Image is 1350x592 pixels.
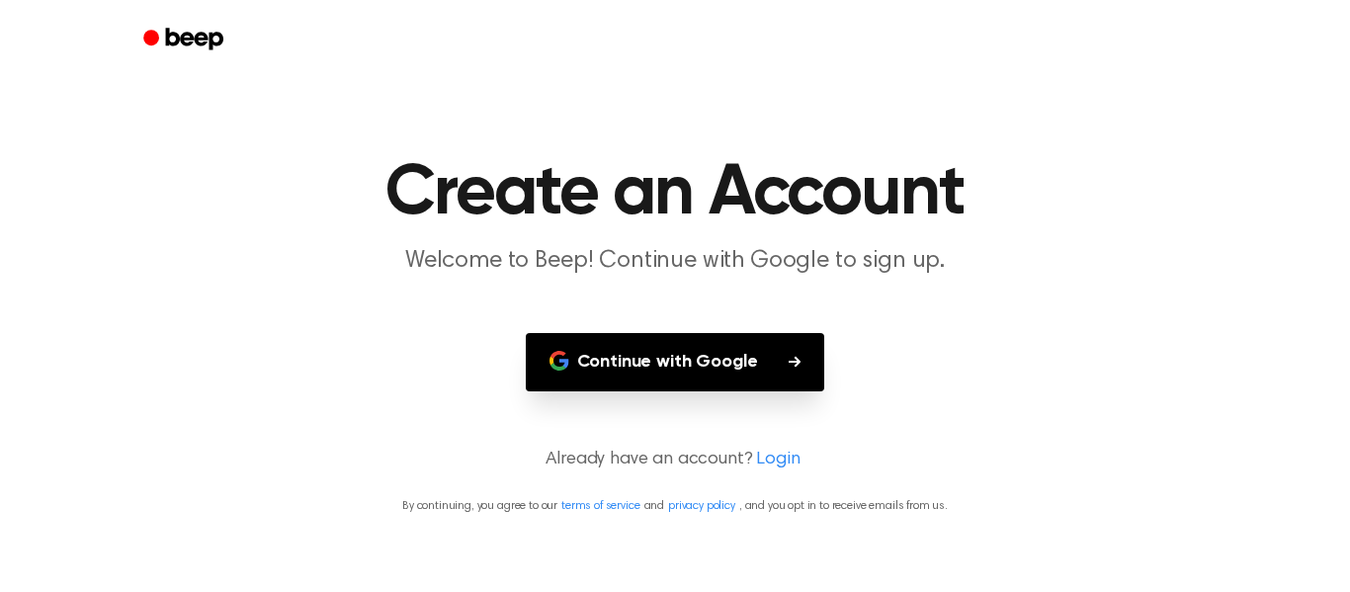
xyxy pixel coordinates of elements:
[526,333,825,391] button: Continue with Google
[129,21,241,59] a: Beep
[561,500,639,512] a: terms of service
[756,447,800,473] a: Login
[24,497,1326,515] p: By continuing, you agree to our and , and you opt in to receive emails from us.
[24,447,1326,473] p: Already have an account?
[295,245,1055,278] p: Welcome to Beep! Continue with Google to sign up.
[668,500,735,512] a: privacy policy
[169,158,1181,229] h1: Create an Account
